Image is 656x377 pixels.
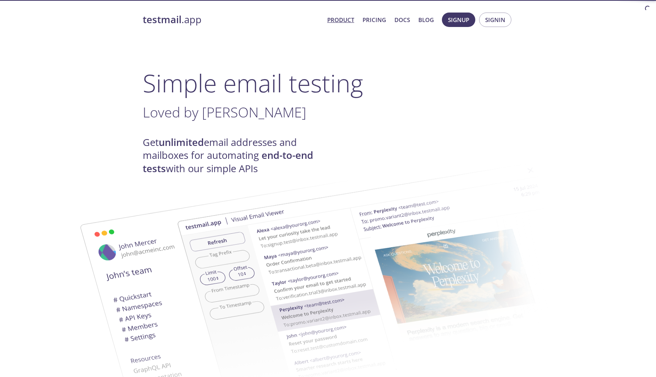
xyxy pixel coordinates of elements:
a: testmail.app [143,13,321,26]
strong: end-to-end tests [143,149,313,175]
h4: Get email addresses and mailboxes for automating with our simple APIs [143,136,328,175]
span: Loved by [PERSON_NAME] [143,103,306,122]
strong: unlimited [159,136,204,149]
strong: testmail [143,13,181,26]
h1: Simple email testing [143,68,513,98]
a: Product [327,15,354,25]
span: Signin [485,15,505,25]
button: Signin [479,13,511,27]
button: Signup [442,13,475,27]
span: Signup [448,15,469,25]
a: Docs [394,15,410,25]
a: Pricing [363,15,386,25]
a: Blog [418,15,434,25]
